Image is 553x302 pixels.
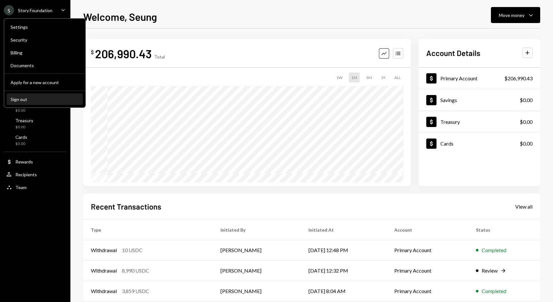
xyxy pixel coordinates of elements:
a: Primary Account$206,990.43 [419,68,540,89]
td: Primary Account [387,260,469,281]
div: 3,859 USDC [122,287,149,295]
th: Type [83,219,213,240]
td: [DATE] 8:04 AM [301,281,387,301]
div: Withdrawal [91,246,117,254]
div: 206,990.43 [95,46,152,61]
div: Withdrawal [91,267,117,274]
div: Rewards [15,159,33,164]
div: Savings [440,97,457,103]
a: View all [515,203,533,210]
div: Total [154,54,165,60]
div: Apply for a new account [11,80,79,85]
div: 8,990 USDC [122,267,149,274]
div: Documents [11,63,79,68]
div: Settings [11,24,79,30]
a: Cards$0.00 [419,133,540,154]
a: Recipients [4,169,67,180]
td: Primary Account [387,281,469,301]
div: $0.00 [520,96,533,104]
th: Initiated By [213,219,301,240]
td: [PERSON_NAME] [213,281,301,301]
div: Recipients [15,172,37,177]
a: Treasury$0.00 [419,111,540,132]
div: 3M [364,73,374,83]
td: [PERSON_NAME] [213,260,301,281]
div: 10 USDC [122,246,142,254]
td: Primary Account [387,240,469,260]
a: Documents [7,60,83,71]
th: Account [387,219,469,240]
td: [DATE] 12:32 PM [301,260,387,281]
a: Security [7,34,83,45]
div: $0.00 [520,140,533,147]
div: Primary Account [440,75,477,81]
a: Rewards [4,156,67,167]
div: S [4,5,14,15]
div: Review [482,267,498,274]
th: Status [468,219,540,240]
button: Move money [491,7,540,23]
div: Cards [15,134,27,140]
div: Sign out [11,97,79,102]
th: Initiated At [301,219,387,240]
div: ALL [392,73,403,83]
div: Move money [499,12,525,19]
div: Story Foundation [18,8,52,13]
a: Team [4,181,67,193]
div: Withdrawal [91,287,117,295]
div: $0.00 [15,141,27,147]
div: 1M [349,73,360,83]
a: Cards$0.00 [4,132,67,148]
div: View all [515,203,533,210]
div: Billing [11,50,79,55]
button: Sign out [7,94,83,105]
button: Apply for a new account [7,77,83,88]
div: Security [11,37,79,43]
a: Savings$0.00 [419,89,540,111]
td: [PERSON_NAME] [213,240,301,260]
div: 1Y [378,73,388,83]
div: $0.00 [15,124,33,130]
h2: Recent Transactions [91,201,161,212]
div: $0.00 [520,118,533,126]
a: Settings [7,21,83,33]
div: Treasury [15,118,33,123]
div: $206,990.43 [504,75,533,82]
div: Completed [482,287,506,295]
div: $ [91,49,94,55]
h2: Account Details [426,48,480,58]
div: Treasury [440,119,460,125]
td: [DATE] 12:48 PM [301,240,387,260]
div: $0.00 [15,108,31,113]
div: Completed [482,246,506,254]
div: Team [15,185,27,190]
h1: Welcome, Seung [83,10,157,23]
a: Treasury$0.00 [4,116,67,131]
div: Cards [440,140,453,147]
a: Billing [7,47,83,58]
div: 1W [334,73,345,83]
